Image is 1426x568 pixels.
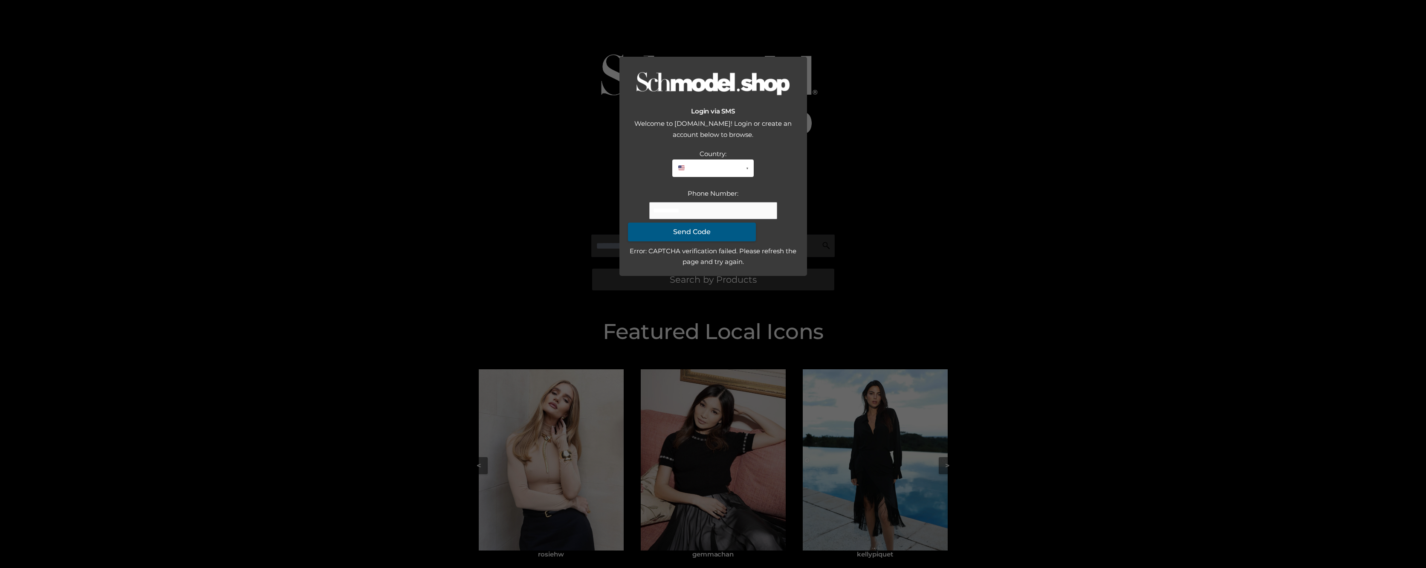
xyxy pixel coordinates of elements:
[628,107,798,115] h2: Login via SMS
[628,118,798,148] div: Welcome to [DOMAIN_NAME]! Login or create an account below to browse.
[688,189,738,197] label: Phone Number:
[678,165,685,171] img: 🇺🇸
[628,223,756,241] button: Send Code
[677,163,742,174] span: United States (+1)
[700,150,726,158] label: Country:
[636,72,790,97] img: Logo
[628,246,798,267] div: Error: CAPTCHA verification failed. Please refresh the page and try again.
